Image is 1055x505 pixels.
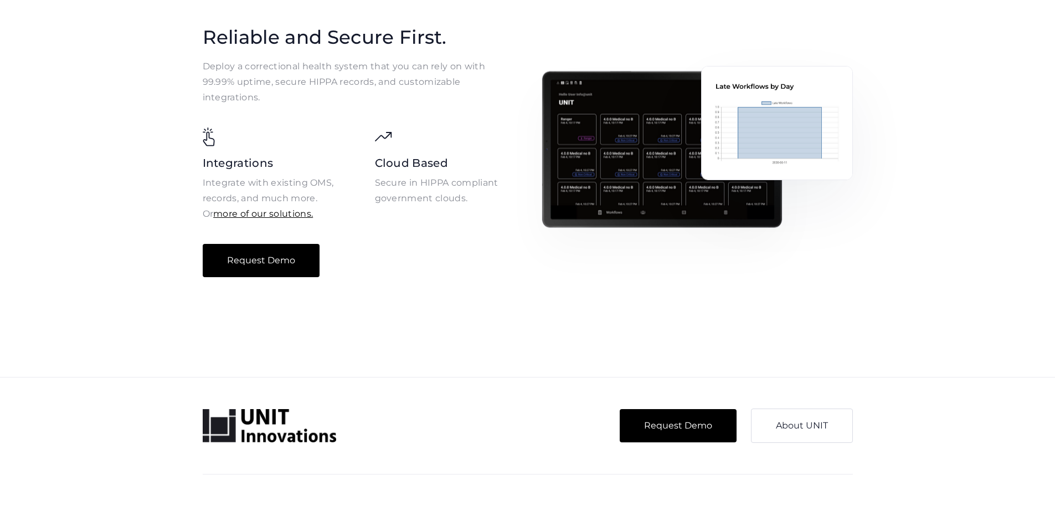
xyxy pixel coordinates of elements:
[213,208,313,219] a: more of our solutions.
[620,409,737,442] a: Request Demo
[203,175,347,222] p: Integrate with existing OMS, records, and much more. Or
[203,244,320,277] a: Request Demo
[751,409,853,443] a: About UNIT
[375,175,519,206] p: Secure in HIPPA compliant government clouds.
[203,59,519,105] p: Deploy a correctional health system that you can rely on with 99.99% uptime, secure HIPPA records...
[1000,452,1055,505] iframe: Chat Widget
[203,155,347,171] h3: Integrations
[375,155,519,171] h3: Cloud Based
[203,24,487,50] h2: Reliable and Secure First.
